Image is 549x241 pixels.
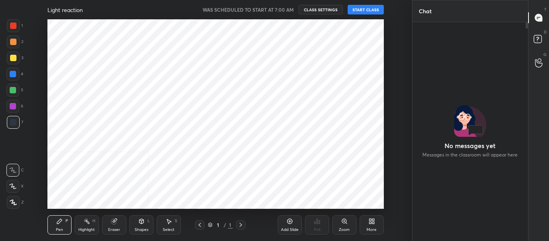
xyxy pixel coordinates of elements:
[56,228,63,232] div: Pen
[339,228,350,232] div: Zoom
[203,6,294,13] h5: WAS SCHEDULED TO START AT 7:00 AM
[108,228,120,232] div: Eraser
[7,196,24,209] div: Z
[214,222,222,227] div: 1
[175,219,177,223] div: S
[78,228,95,232] div: Highlight
[92,219,95,223] div: H
[228,221,233,229] div: 1
[281,228,299,232] div: Add Slide
[348,5,384,14] button: START CLASS
[412,0,438,22] p: Chat
[6,164,24,177] div: C
[135,228,148,232] div: Shapes
[6,100,23,113] div: 6
[544,6,547,12] p: T
[7,19,23,32] div: 1
[7,116,23,129] div: 7
[66,219,68,223] div: P
[163,228,174,232] div: Select
[6,180,24,193] div: X
[367,228,377,232] div: More
[7,51,23,64] div: 3
[147,219,150,223] div: L
[543,51,547,58] p: G
[6,84,23,97] div: 5
[299,5,343,14] button: CLASS SETTINGS
[47,6,83,14] h4: Light reaction
[7,35,23,48] div: 2
[6,68,23,80] div: 4
[224,222,226,227] div: /
[544,29,547,35] p: D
